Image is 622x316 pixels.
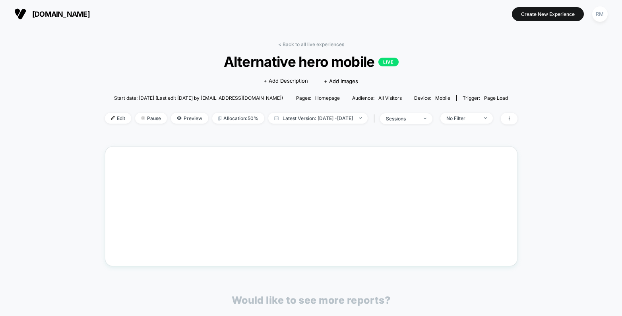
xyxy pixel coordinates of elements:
div: Trigger: [463,95,508,101]
button: RM [590,6,610,22]
a: < Back to all live experiences [278,41,344,47]
div: No Filter [446,115,478,121]
p: Would like to see more reports? [232,294,391,306]
div: sessions [386,116,418,122]
span: mobile [435,95,450,101]
span: + Add Images [324,78,358,84]
img: calendar [274,116,279,120]
div: Audience: [352,95,402,101]
span: Allocation: 50% [212,113,264,124]
span: Start date: [DATE] (Last edit [DATE] by [EMAIL_ADDRESS][DOMAIN_NAME]) [114,95,283,101]
span: [DOMAIN_NAME] [32,10,90,18]
span: Preview [171,113,208,124]
img: Visually logo [14,8,26,20]
span: + Add Description [264,77,308,85]
img: edit [111,116,115,120]
span: Latest Version: [DATE] - [DATE] [268,113,368,124]
span: Page Load [484,95,508,101]
button: [DOMAIN_NAME] [12,8,92,20]
span: homepage [315,95,340,101]
div: Pages: [296,95,340,101]
span: Alternative hero mobile [125,53,496,70]
p: LIVE [378,58,398,66]
span: Pause [135,113,167,124]
img: end [484,117,487,119]
img: end [424,118,426,119]
img: end [359,117,362,119]
div: RM [592,6,608,22]
img: rebalance [218,116,221,120]
img: end [141,116,145,120]
button: Create New Experience [512,7,584,21]
span: All Visitors [378,95,402,101]
span: | [372,113,380,124]
span: Edit [105,113,131,124]
span: Device: [408,95,456,101]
